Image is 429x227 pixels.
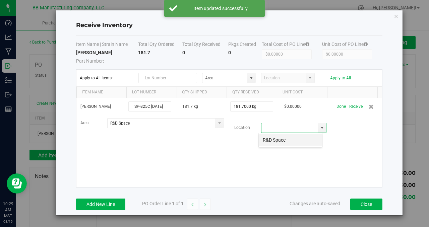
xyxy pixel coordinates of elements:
span: Changes are auto-saved [290,201,340,206]
th: Pkgs Created [228,41,262,49]
span: Part Number: [76,58,104,64]
button: Done [336,101,346,112]
button: Apply to All [330,76,351,80]
strong: 181.7 [138,50,150,55]
th: Total Qty Received [182,41,229,49]
i: Specifying a total cost will update all item costs. [305,42,309,47]
th: Qty Received [227,87,277,98]
label: Location [234,125,261,131]
input: Location [261,123,318,133]
strong: [PERSON_NAME] [76,50,112,55]
div: Item updated successfully [181,5,260,12]
th: Item Name [76,87,127,98]
input: Area [108,119,216,128]
button: Close modal [394,12,399,20]
span: PO Order Line 1 of 1 [142,201,184,206]
input: Qty Received [231,102,273,111]
td: 181.7 kg [178,98,229,116]
iframe: Resource center [7,173,27,194]
th: Item Name | Strain Name [76,41,138,49]
th: Qty Shipped [177,87,227,98]
span: Apply to All Items: [80,76,133,80]
input: Lot Number [128,101,171,111]
button: Add New Line [76,199,125,210]
th: Unit Cost [277,87,327,98]
i: Specifying a total cost will update all item costs. [364,42,368,47]
th: Total Cost of PO Line [262,41,322,49]
button: Close [350,199,382,210]
strong: 0 [228,50,231,55]
td: [PERSON_NAME] [76,98,127,116]
li: R&D Space [259,134,322,146]
input: Lot Number [138,73,197,83]
input: Area [202,73,247,83]
th: Unit Cost of PO Line [322,41,382,49]
button: Receive [349,101,363,112]
th: Lot Number [126,87,177,98]
th: Total Qty Ordered [138,41,182,49]
h4: Receive Inventory [76,21,382,30]
label: Area [80,120,107,126]
td: $0.00000 [280,98,331,116]
strong: 0 [182,50,185,55]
